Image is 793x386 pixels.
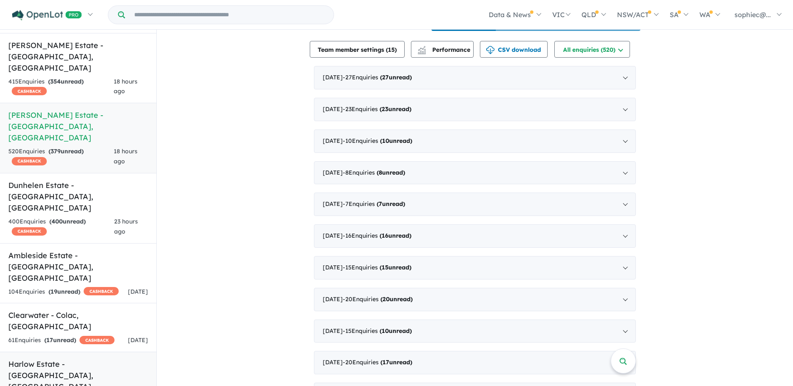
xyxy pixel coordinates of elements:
span: 23 [382,105,388,113]
h5: Ambleside Estate - [GEOGRAPHIC_DATA] , [GEOGRAPHIC_DATA] [8,250,148,284]
span: - 7 Enquir ies [343,200,405,208]
strong: ( unread) [380,264,411,271]
strong: ( unread) [48,147,84,155]
strong: ( unread) [377,169,405,176]
button: All enquiries (520) [554,41,630,58]
span: 400 [51,218,63,225]
span: 19 [51,288,57,295]
span: [DATE] [128,288,148,295]
div: 104 Enquir ies [8,287,119,297]
strong: ( unread) [380,295,413,303]
span: 8 [379,169,382,176]
span: - 20 Enquir ies [343,295,413,303]
span: 379 [51,147,61,155]
div: [DATE] [314,161,636,185]
div: 61 Enquir ies [8,335,115,345]
span: 354 [50,78,61,85]
span: 15 [388,46,395,53]
strong: ( unread) [49,218,86,225]
span: 7 [379,200,382,208]
img: Openlot PRO Logo White [12,10,82,20]
span: 17 [382,358,389,366]
img: bar-chart.svg [418,49,426,54]
span: 10 [382,327,389,335]
strong: ( unread) [380,105,411,113]
h5: [PERSON_NAME] Estate - [GEOGRAPHIC_DATA] , [GEOGRAPHIC_DATA] [8,109,148,143]
span: - 8 Enquir ies [343,169,405,176]
strong: ( unread) [44,336,76,344]
span: CASHBACK [12,87,47,95]
strong: ( unread) [377,200,405,208]
div: 400 Enquir ies [8,217,114,237]
span: - 20 Enquir ies [343,358,412,366]
div: [DATE] [314,320,636,343]
div: [DATE] [314,98,636,121]
h5: Clearwater - Colac , [GEOGRAPHIC_DATA] [8,310,148,332]
span: CASHBACK [84,287,119,295]
img: line-chart.svg [418,46,426,51]
img: download icon [486,46,495,54]
input: Try estate name, suburb, builder or developer [127,6,332,24]
button: Team member settings (15) [310,41,405,58]
span: 16 [382,232,388,239]
span: [DATE] [128,336,148,344]
span: - 27 Enquir ies [343,74,412,81]
div: 520 Enquir ies [8,147,114,167]
span: sophiec@... [734,10,771,19]
strong: ( unread) [380,74,412,81]
span: 15 [382,264,388,271]
span: CASHBACK [12,227,47,236]
span: - 15 Enquir ies [343,264,411,271]
div: [DATE] [314,224,636,248]
div: [DATE] [314,256,636,279]
span: - 16 Enquir ies [343,232,411,239]
span: CASHBACK [12,157,47,165]
button: Performance [411,41,474,58]
strong: ( unread) [48,288,80,295]
div: [DATE] [314,193,636,216]
strong: ( unread) [48,78,84,85]
div: [DATE] [314,130,636,153]
span: 20 [382,295,390,303]
span: 23 hours ago [114,218,138,235]
span: - 15 Enquir ies [343,327,412,335]
span: 18 hours ago [114,78,138,95]
span: - 23 Enquir ies [343,105,411,113]
strong: ( unread) [380,327,412,335]
div: [DATE] [314,288,636,311]
span: 27 [382,74,389,81]
span: Performance [419,46,470,53]
strong: ( unread) [380,232,411,239]
span: 10 [382,137,389,145]
span: CASHBACK [79,336,115,344]
strong: ( unread) [380,358,412,366]
h5: [PERSON_NAME] Estate - [GEOGRAPHIC_DATA] , [GEOGRAPHIC_DATA] [8,40,148,74]
button: CSV download [480,41,548,58]
div: [DATE] [314,351,636,374]
span: - 10 Enquir ies [343,137,412,145]
span: 18 hours ago [114,147,138,165]
span: 17 [46,336,53,344]
div: [DATE] [314,66,636,89]
strong: ( unread) [380,137,412,145]
div: 415 Enquir ies [8,77,114,97]
h5: Dunhelen Estate - [GEOGRAPHIC_DATA] , [GEOGRAPHIC_DATA] [8,180,148,213]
